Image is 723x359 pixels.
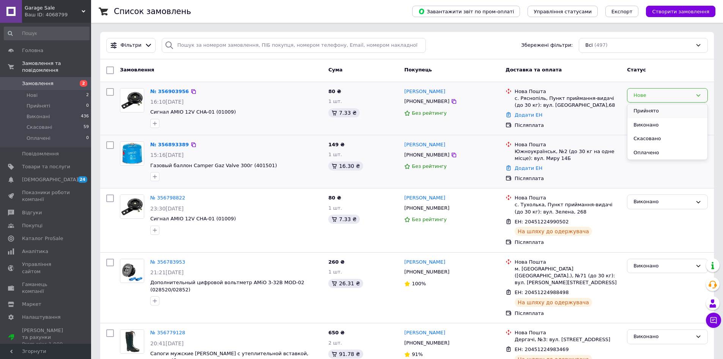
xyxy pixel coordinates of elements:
[22,163,70,170] span: Товари та послуги
[80,80,87,87] span: 2
[328,161,363,171] div: 16.30 ₴
[328,142,345,147] span: 149 ₴
[22,176,78,183] span: [DEMOGRAPHIC_DATA]
[328,108,359,117] div: 7.33 ₴
[120,67,154,73] span: Замовлення
[412,110,447,116] span: Без рейтингу
[412,351,423,357] span: 91%
[328,330,345,335] span: 650 ₴
[22,189,70,203] span: Показники роботи компанії
[150,280,304,293] a: Дополнительный цифровой вольтметр AMiO 3-32В MOD-02 (028520/02852)
[611,9,633,14] span: Експорт
[404,195,445,202] a: [PERSON_NAME]
[86,92,89,99] span: 2
[150,89,189,94] a: № 356903956
[27,113,50,120] span: Виконані
[521,42,573,49] span: Збережені фільтри:
[633,198,692,206] div: Виконано
[83,124,89,131] span: 59
[506,67,562,73] span: Доставка та оплата
[150,206,184,212] span: 23:30[DATE]
[22,235,63,242] span: Каталог ProSale
[515,95,621,109] div: с. Ряснопіль, Пункт приймання-видачі (до 30 кг): вул. [GEOGRAPHIC_DATA],68
[120,195,144,218] img: Фото товару
[585,42,593,49] span: Всі
[328,205,342,211] span: 1 шт.
[120,330,144,353] img: Фото товару
[150,195,185,201] a: № 356798822
[150,163,277,168] a: Газовый баллон Camper Gaz Valve 300г (401501)
[150,259,185,265] a: № 356783953
[81,113,89,120] span: 436
[86,103,89,109] span: 0
[328,279,363,288] div: 26.31 ₴
[86,135,89,142] span: 0
[78,176,87,183] span: 24
[403,203,451,213] div: [PHONE_NUMBER]
[328,215,359,224] div: 7.33 ₴
[22,150,59,157] span: Повідомлення
[150,269,184,275] span: 21:21[DATE]
[404,259,445,266] a: [PERSON_NAME]
[633,92,692,100] div: Нове
[25,5,82,11] span: Garage Sale
[515,201,621,215] div: с. Тухолька, Пункт приймання-видачі (до 30 кг): вул. Зелена, 268
[120,195,144,219] a: Фото товару
[515,259,621,266] div: Нова Пошта
[515,266,621,286] div: м. [GEOGRAPHIC_DATA] ([GEOGRAPHIC_DATA].), №71 (до 30 кг): вул. [PERSON_NAME][STREET_ADDRESS]
[515,148,621,162] div: Южноукраїнськ, №2 (до 30 кг на одне місце): вул. Миру 14Б
[120,141,144,166] a: Фото товару
[22,261,70,275] span: Управління сайтом
[534,9,592,14] span: Управління статусами
[627,118,707,132] li: Виконано
[515,122,621,129] div: Післяплата
[114,7,191,16] h1: Список замовлень
[403,267,451,277] div: [PHONE_NUMBER]
[594,42,608,48] span: (497)
[27,124,52,131] span: Скасовані
[150,109,236,115] span: Сигнал AMIO 12V CHA-01 (01009)
[404,329,445,337] a: [PERSON_NAME]
[27,92,38,99] span: Нові
[328,152,342,157] span: 1 шт.
[403,338,451,348] div: [PHONE_NUMBER]
[404,141,445,149] a: [PERSON_NAME]
[605,6,639,17] button: Експорт
[412,281,426,286] span: 100%
[27,103,50,109] span: Прийняті
[515,289,569,295] span: ЕН: 20451224988498
[22,60,91,74] span: Замовлення та повідомлення
[120,259,144,283] a: Фото товару
[403,96,451,106] div: [PHONE_NUMBER]
[706,313,721,328] button: Чат з покупцем
[627,146,707,160] li: Оплачено
[120,142,144,165] img: Фото товару
[633,333,692,341] div: Виконано
[150,152,184,158] span: 15:16[DATE]
[515,336,621,343] div: Дергачі, №3: вул. [STREET_ADDRESS]
[633,262,692,270] div: Виконано
[120,89,144,112] img: Фото товару
[25,11,91,18] div: Ваш ID: 4068799
[120,329,144,354] a: Фото товару
[515,141,621,148] div: Нова Пошта
[328,195,341,201] span: 80 ₴
[328,67,342,73] span: Cума
[515,346,569,352] span: ЕН: 20451224983469
[150,216,236,221] a: Сигнал AMIO 12V CHA-01 (01009)
[528,6,598,17] button: Управління статусами
[627,67,646,73] span: Статус
[22,80,54,87] span: Замовлення
[515,219,569,225] span: ЕН: 20451224990502
[162,38,426,53] input: Пошук за номером замовлення, ПІБ покупця, номером телефону, Email, номером накладної
[328,259,345,265] span: 260 ₴
[22,281,70,295] span: Гаманець компанії
[120,259,144,283] img: Фото товару
[22,222,43,229] span: Покупці
[515,88,621,95] div: Нова Пошта
[150,142,189,147] a: № 356893389
[328,269,342,275] span: 1 шт.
